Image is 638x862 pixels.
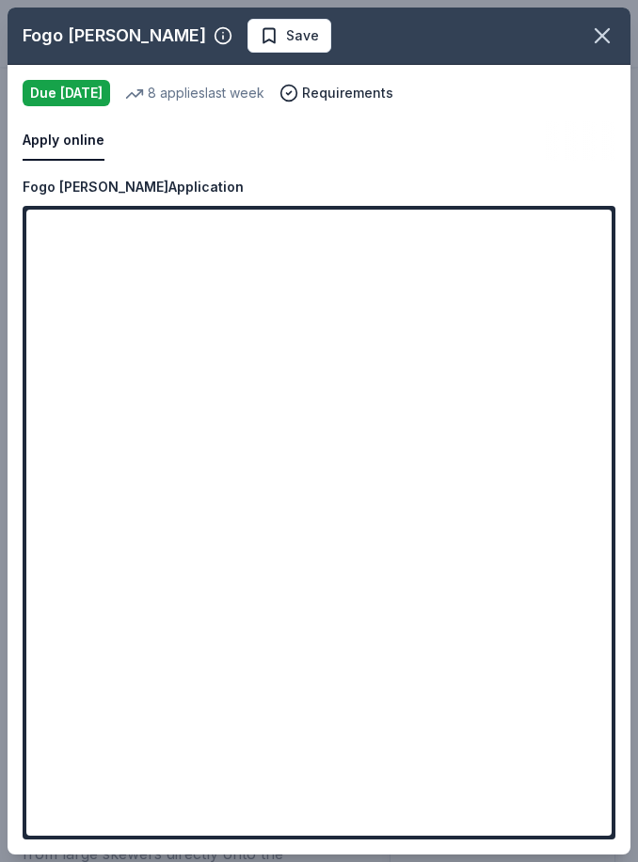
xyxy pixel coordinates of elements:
div: Fogo [PERSON_NAME] [23,21,206,51]
span: Save [286,24,319,47]
button: Save [247,19,331,53]
button: Requirements [279,82,393,104]
button: Apply online [23,121,104,161]
div: 8 applies last week [125,82,264,104]
div: Due [DATE] [23,80,110,106]
div: Fogo [PERSON_NAME] Application [23,176,244,198]
span: Requirements [302,82,393,104]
